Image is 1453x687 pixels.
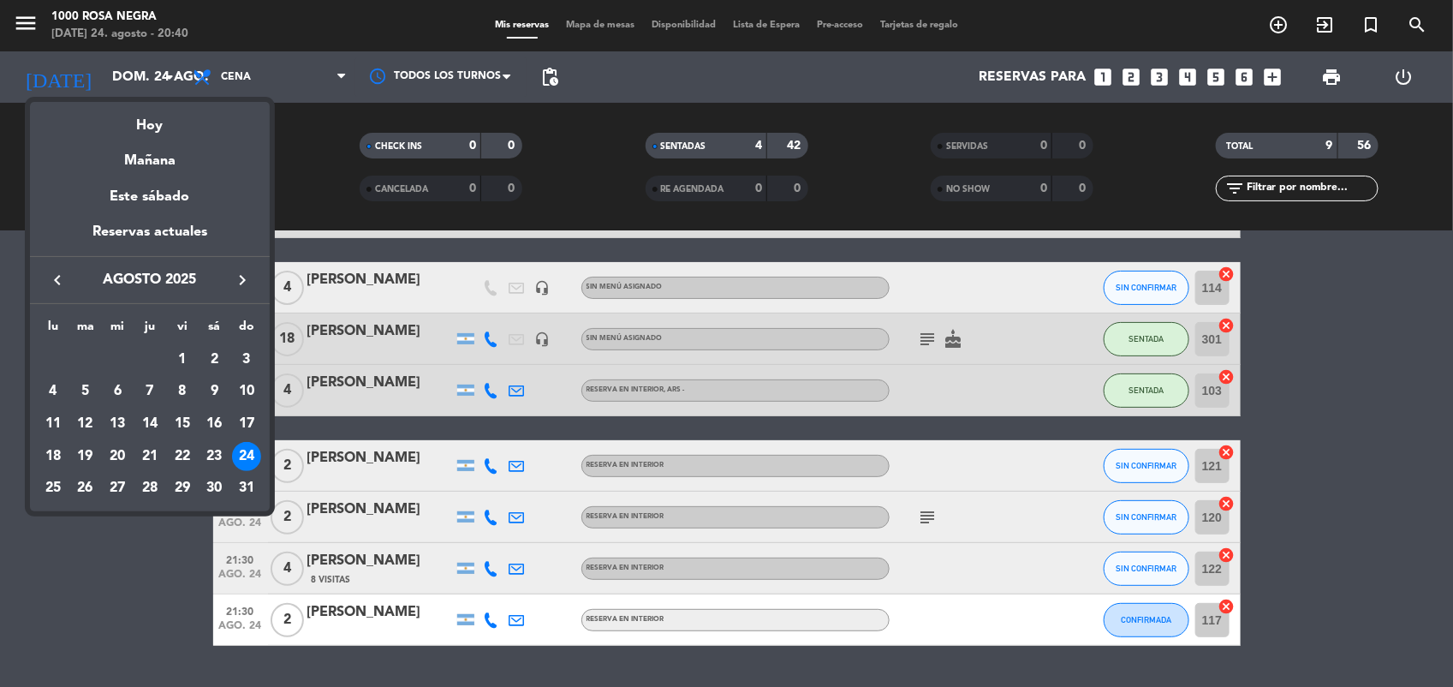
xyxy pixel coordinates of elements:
div: 22 [168,442,197,471]
th: sábado [199,317,231,343]
div: 3 [232,345,261,374]
th: lunes [37,317,69,343]
td: 20 de agosto de 2025 [101,440,134,473]
div: 21 [135,442,164,471]
div: 4 [39,377,68,406]
div: 16 [199,409,229,439]
div: 23 [199,442,229,471]
td: 26 de agosto de 2025 [69,473,102,505]
i: keyboard_arrow_right [232,270,253,290]
td: 6 de agosto de 2025 [101,375,134,408]
td: 18 de agosto de 2025 [37,440,69,473]
td: 24 de agosto de 2025 [230,440,263,473]
td: AGO. [37,343,166,376]
th: miércoles [101,317,134,343]
td: 13 de agosto de 2025 [101,408,134,440]
div: 17 [232,409,261,439]
td: 21 de agosto de 2025 [134,440,166,473]
div: 24 [232,442,261,471]
td: 23 de agosto de 2025 [199,440,231,473]
th: viernes [166,317,199,343]
td: 11 de agosto de 2025 [37,408,69,440]
td: 14 de agosto de 2025 [134,408,166,440]
th: domingo [230,317,263,343]
div: 25 [39,474,68,503]
div: 28 [135,474,164,503]
div: 20 [103,442,132,471]
td: 16 de agosto de 2025 [199,408,231,440]
td: 10 de agosto de 2025 [230,375,263,408]
td: 7 de agosto de 2025 [134,375,166,408]
div: 9 [199,377,229,406]
td: 3 de agosto de 2025 [230,343,263,376]
button: keyboard_arrow_left [42,269,73,291]
td: 4 de agosto de 2025 [37,375,69,408]
td: 15 de agosto de 2025 [166,408,199,440]
span: agosto 2025 [73,269,227,291]
div: 13 [103,409,132,439]
th: martes [69,317,102,343]
td: 25 de agosto de 2025 [37,473,69,505]
td: 29 de agosto de 2025 [166,473,199,505]
td: 19 de agosto de 2025 [69,440,102,473]
div: Reservas actuales [30,221,270,256]
div: 18 [39,442,68,471]
div: 26 [71,474,100,503]
div: Hoy [30,102,270,137]
td: 2 de agosto de 2025 [199,343,231,376]
button: keyboard_arrow_right [227,269,258,291]
td: 9 de agosto de 2025 [199,375,231,408]
div: 19 [71,442,100,471]
td: 8 de agosto de 2025 [166,375,199,408]
td: 5 de agosto de 2025 [69,375,102,408]
td: 12 de agosto de 2025 [69,408,102,440]
div: 8 [168,377,197,406]
div: 10 [232,377,261,406]
div: 14 [135,409,164,439]
div: 11 [39,409,68,439]
div: Este sábado [30,173,270,221]
div: 6 [103,377,132,406]
td: 31 de agosto de 2025 [230,473,263,505]
div: 30 [199,474,229,503]
div: 27 [103,474,132,503]
i: keyboard_arrow_left [47,270,68,290]
td: 1 de agosto de 2025 [166,343,199,376]
td: 22 de agosto de 2025 [166,440,199,473]
div: Mañana [30,137,270,172]
td: 28 de agosto de 2025 [134,473,166,505]
div: 12 [71,409,100,439]
div: 1 [168,345,197,374]
div: 7 [135,377,164,406]
div: 5 [71,377,100,406]
th: jueves [134,317,166,343]
div: 29 [168,474,197,503]
td: 27 de agosto de 2025 [101,473,134,505]
td: 17 de agosto de 2025 [230,408,263,440]
div: 31 [232,474,261,503]
div: 2 [199,345,229,374]
td: 30 de agosto de 2025 [199,473,231,505]
div: 15 [168,409,197,439]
